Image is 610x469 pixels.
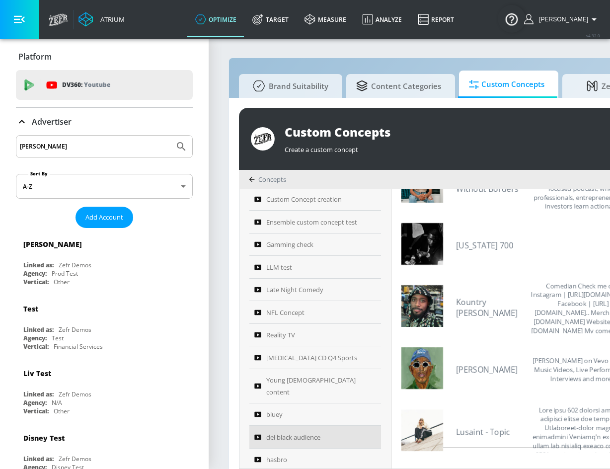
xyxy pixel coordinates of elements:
span: hasbro [266,454,287,466]
a: measure [297,1,354,37]
span: Ensemble custom concept test [266,216,357,228]
div: [PERSON_NAME]Linked as:Zefr DemosAgency:Prod TestVertical:Other [16,232,193,289]
a: [PERSON_NAME] [456,364,526,375]
a: Young [DEMOGRAPHIC_DATA] content [249,369,381,403]
span: Gamming check [266,238,313,250]
a: Kountry [PERSON_NAME] [456,297,526,318]
a: bluey [249,403,381,426]
span: Young [DEMOGRAPHIC_DATA] content [266,374,363,398]
div: [PERSON_NAME] [23,239,82,249]
span: Custom Concepts [469,73,544,96]
div: Liv Test [23,369,51,378]
p: Platform [18,51,52,62]
div: Atrium [96,15,125,24]
div: TestLinked as:Zefr DemosAgency:TestVertical:Financial Services [16,297,193,353]
label: Sort By [28,170,50,177]
span: Reality TV [266,329,295,341]
p: DV360: [62,79,110,90]
a: optimize [187,1,244,37]
span: Add Account [85,212,123,223]
span: dei black audience [266,431,320,443]
div: Linked as: [23,390,54,398]
a: Reality TV [249,324,381,347]
a: Target [244,1,297,37]
div: Other [54,278,70,286]
span: Content Categories [356,74,441,98]
div: Advertiser [16,108,193,136]
div: N/A [52,398,62,407]
span: v 4.32.0 [586,33,600,38]
a: [MEDICAL_DATA] CD Q4 Sports [249,346,381,369]
img: UC1uTha1aiEIgyigwBwRIARQ [401,223,443,265]
button: Open Resource Center [498,5,526,33]
div: Vertical: [23,278,49,286]
img: UCV6HCumWR_KrxjusDyq9KHA [401,409,443,451]
a: dei black audience [249,426,381,449]
div: Agency: [23,269,47,278]
button: Submit Search [170,136,192,157]
div: Zefr Demos [59,261,91,269]
div: Test [23,304,38,313]
div: Financial Services [54,342,103,351]
div: Zefr Demos [59,455,91,463]
a: Analyze [354,1,410,37]
div: Liv TestLinked as:Zefr DemosAgency:N/AVertical:Other [16,361,193,418]
div: Vertical: [23,407,49,415]
span: Brand Suitability [249,74,328,98]
div: Linked as: [23,455,54,463]
button: [PERSON_NAME] [524,13,600,25]
a: Ensemble custom concept test [249,211,381,234]
div: Test [52,334,64,342]
div: Zefr Demos [59,325,91,334]
a: Report [410,1,462,37]
div: Concepts [249,175,286,184]
span: login as: justin.nim@zefr.com [535,16,588,23]
span: Concepts [258,175,286,184]
div: Agency: [23,398,47,407]
p: Advertiser [32,116,72,127]
div: A-Z [16,174,193,199]
a: LLM test [249,256,381,279]
div: Other [54,407,70,415]
span: Late Night Comedy [266,284,323,296]
div: Agency: [23,334,47,342]
div: Linked as: [23,261,54,269]
a: Atrium [78,12,125,27]
a: Gamming check [249,234,381,256]
a: NFL Concept [249,301,381,324]
img: UCiz19rgacvujLo0-FH8u5xA [401,285,443,327]
div: DV360: Youtube [16,70,193,100]
p: Youtube [84,79,110,90]
div: Disney Test [23,433,65,443]
div: Platform [16,43,193,71]
span: Custom Concept creation [266,193,342,205]
span: NFL Concept [266,307,305,318]
a: Custom Concept creation [249,188,381,211]
div: Linked as: [23,325,54,334]
div: Zefr Demos [59,390,91,398]
span: bluey [266,408,283,420]
div: Prod Test [52,269,78,278]
a: Late Night Comedy [249,279,381,302]
input: Search by name [20,140,170,153]
img: UCtQMmwBJGvINGU0lZ_GrZKQ [401,347,443,389]
span: [MEDICAL_DATA] CD Q4 Sports [266,352,357,364]
div: Vertical: [23,342,49,351]
span: LLM test [266,261,292,273]
button: Add Account [76,207,133,228]
a: Lusaint - Topic [456,426,526,437]
a: [US_STATE] 700 [456,240,526,251]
